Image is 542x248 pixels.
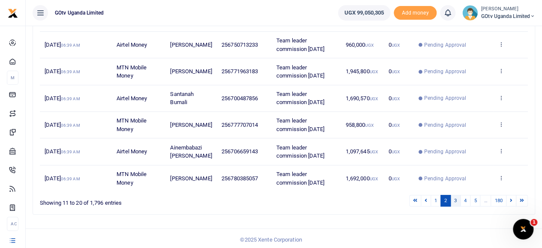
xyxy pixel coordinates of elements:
[388,68,399,75] span: 0
[7,71,18,85] li: M
[344,9,384,17] span: UGX 99,050,305
[388,175,399,182] span: 0
[462,5,535,21] a: profile-user [PERSON_NAME] GOtv Uganda Limited
[346,148,378,155] span: 1,097,645
[222,122,258,128] span: 256777707014
[470,195,480,206] a: 5
[170,175,212,182] span: [PERSON_NAME]
[388,42,399,48] span: 0
[391,69,399,74] small: UGX
[222,175,258,182] span: 256780385057
[7,217,18,231] li: Ac
[170,68,212,75] span: [PERSON_NAME]
[394,6,437,20] span: Add money
[369,176,377,181] small: UGX
[117,95,147,102] span: Airtel Money
[369,96,377,101] small: UGX
[117,148,147,155] span: Airtel Money
[276,91,324,106] span: Team leader commission [DATE]
[170,42,212,48] span: [PERSON_NAME]
[424,175,466,182] span: Pending Approval
[481,6,535,13] small: [PERSON_NAME]
[460,195,470,206] a: 4
[491,195,506,206] a: 180
[440,195,451,206] a: 2
[170,122,212,128] span: [PERSON_NAME]
[170,91,194,106] span: Santanah Bumali
[388,122,399,128] span: 0
[369,149,377,154] small: UGX
[276,144,324,159] span: Team leader commission [DATE]
[391,43,399,48] small: UGX
[424,148,466,155] span: Pending Approval
[117,42,147,48] span: Airtel Money
[369,69,377,74] small: UGX
[117,64,147,79] span: MTN Mobile Money
[346,95,378,102] span: 1,690,570
[462,5,478,21] img: profile-user
[346,175,378,182] span: 1,692,000
[424,68,466,75] span: Pending Approval
[431,195,441,206] a: 1
[222,95,258,102] span: 256700487856
[391,149,399,154] small: UGX
[61,149,80,154] small: 06:39 AM
[61,43,80,48] small: 06:39 AM
[8,9,18,16] a: logo-small logo-large logo-large
[388,95,399,102] span: 0
[276,64,324,79] span: Team leader commission [DATE]
[276,171,324,186] span: Team leader commission [DATE]
[481,12,535,20] span: GOtv Uganda Limited
[61,123,80,128] small: 06:39 AM
[117,171,147,186] span: MTN Mobile Money
[276,117,324,132] span: Team leader commission [DATE]
[394,9,437,15] a: Add money
[61,96,80,101] small: 06:39 AM
[45,148,80,155] span: [DATE]
[45,122,80,128] span: [DATE]
[391,96,399,101] small: UGX
[117,117,147,132] span: MTN Mobile Money
[61,176,80,181] small: 06:39 AM
[335,5,394,21] li: Wallet ballance
[530,219,537,226] span: 1
[40,194,240,207] div: Showing 11 to 20 of 1,796 entries
[222,148,258,155] span: 256706659143
[424,94,466,102] span: Pending Approval
[391,176,399,181] small: UGX
[51,9,107,17] span: GOtv Uganda Limited
[61,69,80,74] small: 06:39 AM
[45,68,80,75] span: [DATE]
[334,239,343,248] button: Close
[388,148,399,155] span: 0
[346,68,378,75] span: 1,945,800
[222,42,258,48] span: 256750713233
[513,219,533,239] iframe: Intercom live chat
[450,195,461,206] a: 3
[8,8,18,18] img: logo-small
[365,43,373,48] small: UGX
[346,42,374,48] span: 960,000
[170,144,212,159] span: Ainembabazi [PERSON_NAME]
[346,122,374,128] span: 958,800
[45,175,80,182] span: [DATE]
[394,6,437,20] li: Toup your wallet
[276,37,324,52] span: Team leader commission [DATE]
[45,42,80,48] span: [DATE]
[424,121,466,129] span: Pending Approval
[391,123,399,128] small: UGX
[338,5,390,21] a: UGX 99,050,305
[222,68,258,75] span: 256771963183
[424,41,466,49] span: Pending Approval
[365,123,373,128] small: UGX
[45,95,80,102] span: [DATE]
